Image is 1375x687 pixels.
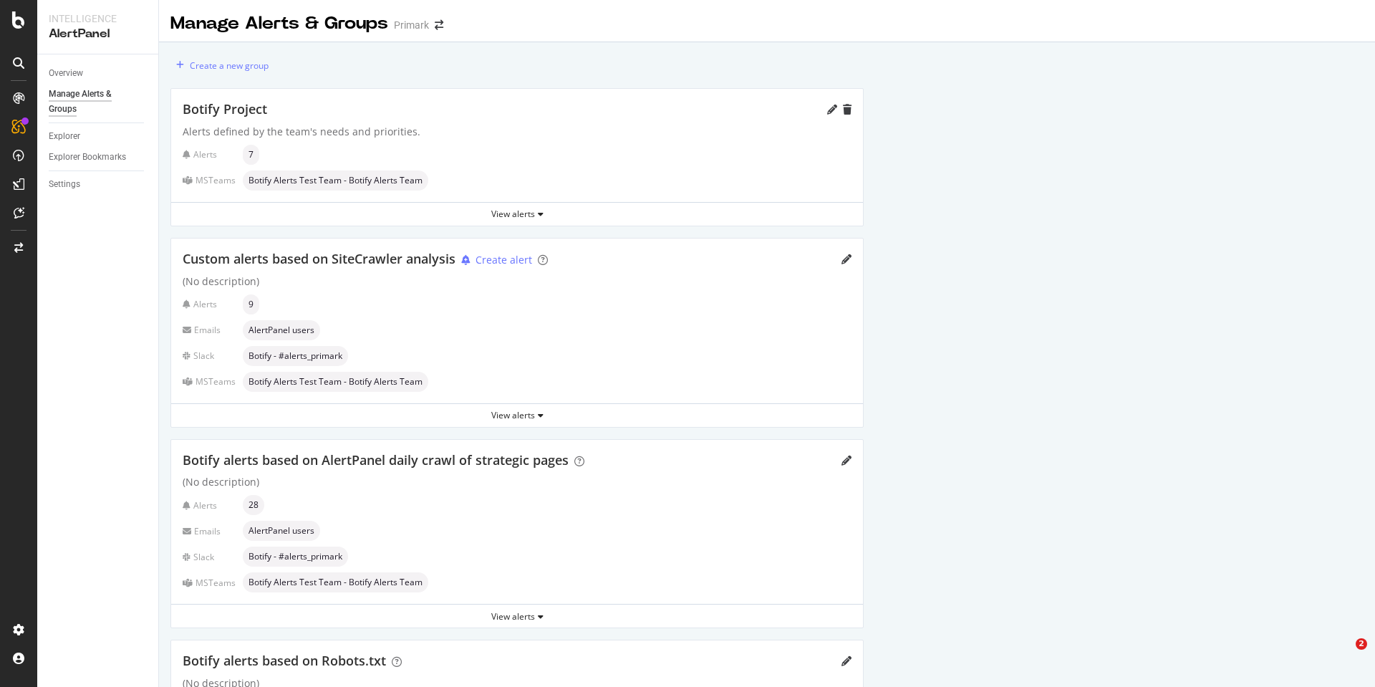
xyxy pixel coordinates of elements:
div: pencil [841,254,851,264]
span: Botify Alerts Test Team - Botify Alerts Team [249,378,423,386]
div: neutral label [243,372,428,392]
div: neutral label [243,547,348,567]
button: Create alert [455,252,532,268]
span: 2 [1356,638,1367,650]
div: Slack [183,350,237,362]
div: neutral label [243,145,259,165]
div: Primark [394,18,429,32]
div: Create a new group [190,59,269,72]
div: Alerts [183,148,237,160]
div: Manage Alerts & Groups [49,87,135,117]
div: AlertPanel [49,26,147,42]
div: Overview [49,66,83,81]
span: Botify - #alerts_primark [249,552,342,561]
div: Manage Alerts & Groups [170,11,388,36]
div: (No description) [183,274,851,289]
div: pencil [841,456,851,466]
div: Emails [183,324,237,336]
div: neutral label [243,346,348,366]
div: arrow-right-arrow-left [435,20,443,30]
div: View alerts [171,610,863,623]
div: MSTeams [183,577,237,589]
span: 28 [249,501,259,509]
div: Intelligence [49,11,147,26]
a: Manage Alerts & Groups [49,87,148,117]
span: 7 [249,150,254,159]
div: neutral label [243,521,320,541]
span: Botify alerts based on AlertPanel daily crawl of strategic pages [183,451,569,469]
div: Alerts defined by the team's needs and priorities. [183,125,851,139]
button: Create a new group [170,54,269,77]
div: neutral label [243,294,259,314]
div: Slack [183,551,237,563]
button: View alerts [171,404,863,427]
div: neutral label [243,320,320,340]
div: trash [843,105,851,115]
div: Settings [49,177,80,192]
a: Explorer Bookmarks [49,150,148,165]
iframe: Intercom live chat [1326,638,1361,673]
div: neutral label [243,572,428,592]
button: View alerts [171,605,863,628]
span: Botify Alerts Test Team - Botify Alerts Team [249,578,423,587]
a: Overview [49,66,148,81]
span: Botify alerts based on Robots.txt [183,652,386,669]
div: MSTeams [183,375,237,388]
div: MSTeams [183,174,237,186]
span: Botify Project [183,100,267,117]
span: AlertPanel users [249,527,314,535]
span: Custom alerts based on SiteCrawler analysis [183,250,455,267]
a: Settings [49,177,148,192]
div: View alerts [171,208,863,220]
div: pencil [827,105,837,115]
button: View alerts [171,203,863,226]
div: neutral label [243,495,264,515]
div: (No description) [183,475,851,489]
span: Botify - #alerts_primark [249,352,342,360]
div: pencil [841,656,851,666]
div: View alerts [171,409,863,421]
div: Emails [183,525,237,537]
div: Create alert [476,253,532,267]
div: Explorer [49,129,80,144]
div: Alerts [183,499,237,511]
div: Alerts [183,298,237,310]
span: AlertPanel users [249,326,314,335]
div: Explorer Bookmarks [49,150,126,165]
span: Botify Alerts Test Team - Botify Alerts Team [249,176,423,185]
div: neutral label [243,170,428,191]
a: Explorer [49,129,148,144]
span: 9 [249,300,254,309]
